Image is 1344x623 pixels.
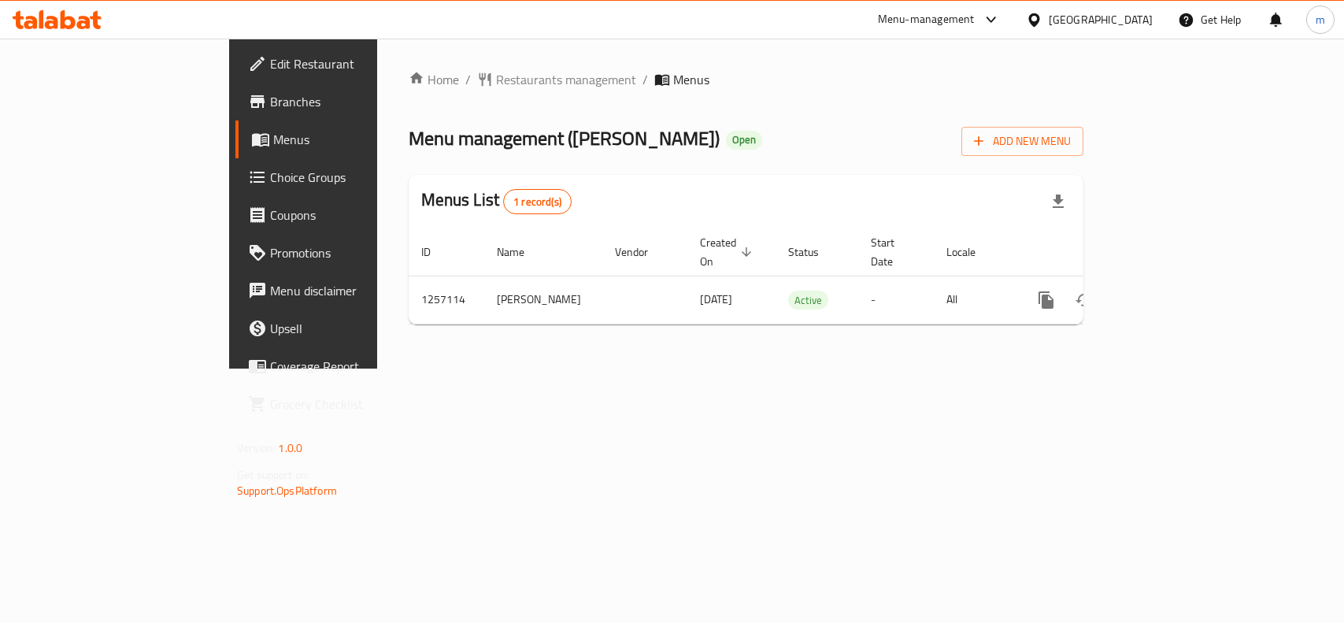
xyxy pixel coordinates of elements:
[465,70,471,89] li: /
[1015,228,1191,276] th: Actions
[235,310,454,347] a: Upsell
[235,347,454,385] a: Coverage Report
[421,243,451,261] span: ID
[484,276,602,324] td: [PERSON_NAME]
[235,45,454,83] a: Edit Restaurant
[409,228,1191,324] table: enhanced table
[235,385,454,423] a: Grocery Checklist
[700,289,732,310] span: [DATE]
[700,233,757,271] span: Created On
[235,158,454,196] a: Choice Groups
[1316,11,1325,28] span: m
[237,480,337,501] a: Support.OpsPlatform
[974,132,1071,151] span: Add New Menu
[270,395,441,413] span: Grocery Checklist
[1049,11,1153,28] div: [GEOGRAPHIC_DATA]
[235,121,454,158] a: Menus
[270,281,441,300] span: Menu disclaimer
[235,234,454,272] a: Promotions
[788,243,839,261] span: Status
[270,168,441,187] span: Choice Groups
[270,357,441,376] span: Coverage Report
[235,272,454,310] a: Menu disclaimer
[235,83,454,121] a: Branches
[273,130,441,149] span: Menus
[270,243,441,262] span: Promotions
[878,10,975,29] div: Menu-management
[871,233,915,271] span: Start Date
[615,243,668,261] span: Vendor
[858,276,934,324] td: -
[642,70,648,89] li: /
[1027,281,1065,319] button: more
[673,70,709,89] span: Menus
[497,243,545,261] span: Name
[237,465,309,485] span: Get support on:
[421,188,572,214] h2: Menus List
[278,438,302,458] span: 1.0.0
[788,291,828,310] span: Active
[961,127,1083,156] button: Add New Menu
[237,438,276,458] span: Version:
[496,70,636,89] span: Restaurants management
[409,121,720,156] span: Menu management ( [PERSON_NAME] )
[270,92,441,111] span: Branches
[270,206,441,224] span: Coupons
[934,276,1015,324] td: All
[726,131,762,150] div: Open
[477,70,636,89] a: Restaurants management
[270,54,441,73] span: Edit Restaurant
[946,243,996,261] span: Locale
[270,319,441,338] span: Upsell
[235,196,454,234] a: Coupons
[504,195,571,210] span: 1 record(s)
[726,133,762,146] span: Open
[409,70,1083,89] nav: breadcrumb
[1039,183,1077,221] div: Export file
[1065,281,1103,319] button: Change Status
[503,189,572,214] div: Total records count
